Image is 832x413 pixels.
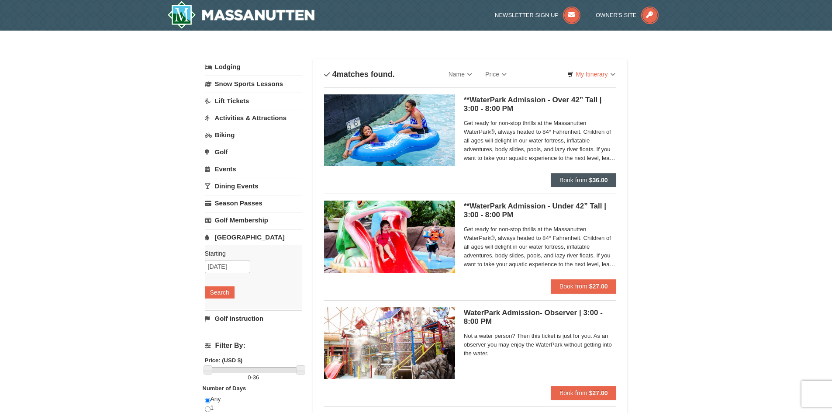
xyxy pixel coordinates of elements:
h4: matches found. [324,70,395,79]
span: Book from [559,389,587,396]
label: - [205,373,302,382]
a: Lodging [205,59,302,75]
strong: $27.00 [589,389,608,396]
a: Activities & Attractions [205,110,302,126]
span: Get ready for non-stop thrills at the Massanutten WaterPark®, always heated to 84° Fahrenheit. Ch... [464,119,617,163]
a: Biking [205,127,302,143]
a: Season Passes [205,195,302,211]
a: Name [442,66,479,83]
img: 6619917-1058-293f39d8.jpg [324,94,455,166]
span: 36 [253,374,259,381]
a: Golf Membership [205,212,302,228]
span: 0 [248,374,251,381]
h5: **WaterPark Admission - Under 42” Tall | 3:00 - 8:00 PM [464,202,617,219]
a: Owner's Site [596,12,659,18]
a: Snow Sports Lessons [205,76,302,92]
span: Not a water person? Then this ticket is just for you. As an observer you may enjoy the WaterPark ... [464,332,617,358]
button: Book from $36.00 [551,173,617,187]
a: Dining Events [205,178,302,194]
button: Book from $27.00 [551,279,617,293]
span: Owner's Site [596,12,637,18]
h4: Filter By: [205,342,302,350]
button: Search [205,286,235,298]
a: Golf [205,144,302,160]
a: Lift Tickets [205,93,302,109]
span: Newsletter Sign Up [495,12,559,18]
h5: **WaterPark Admission - Over 42” Tall | 3:00 - 8:00 PM [464,96,617,113]
a: Events [205,161,302,177]
label: Starting [205,249,296,258]
h5: WaterPark Admission- Observer | 3:00 - 8:00 PM [464,309,617,326]
span: Get ready for non-stop thrills at the Massanutten WaterPark®, always heated to 84° Fahrenheit. Ch... [464,225,617,269]
span: Book from [559,283,587,290]
a: Golf Instruction [205,310,302,326]
a: [GEOGRAPHIC_DATA] [205,229,302,245]
a: Newsletter Sign Up [495,12,580,18]
a: Massanutten Resort [167,1,315,29]
span: Book from [559,177,587,184]
img: Massanutten Resort Logo [167,1,315,29]
strong: Price: (USD $) [205,357,243,364]
strong: $27.00 [589,283,608,290]
img: 6619917-1066-60f46fa6.jpg [324,307,455,379]
strong: Number of Days [203,385,246,392]
span: 4 [332,70,337,79]
button: Book from $27.00 [551,386,617,400]
a: My Itinerary [562,68,621,81]
strong: $36.00 [589,177,608,184]
img: 6619917-1062-d161e022.jpg [324,201,455,272]
a: Price [479,66,513,83]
